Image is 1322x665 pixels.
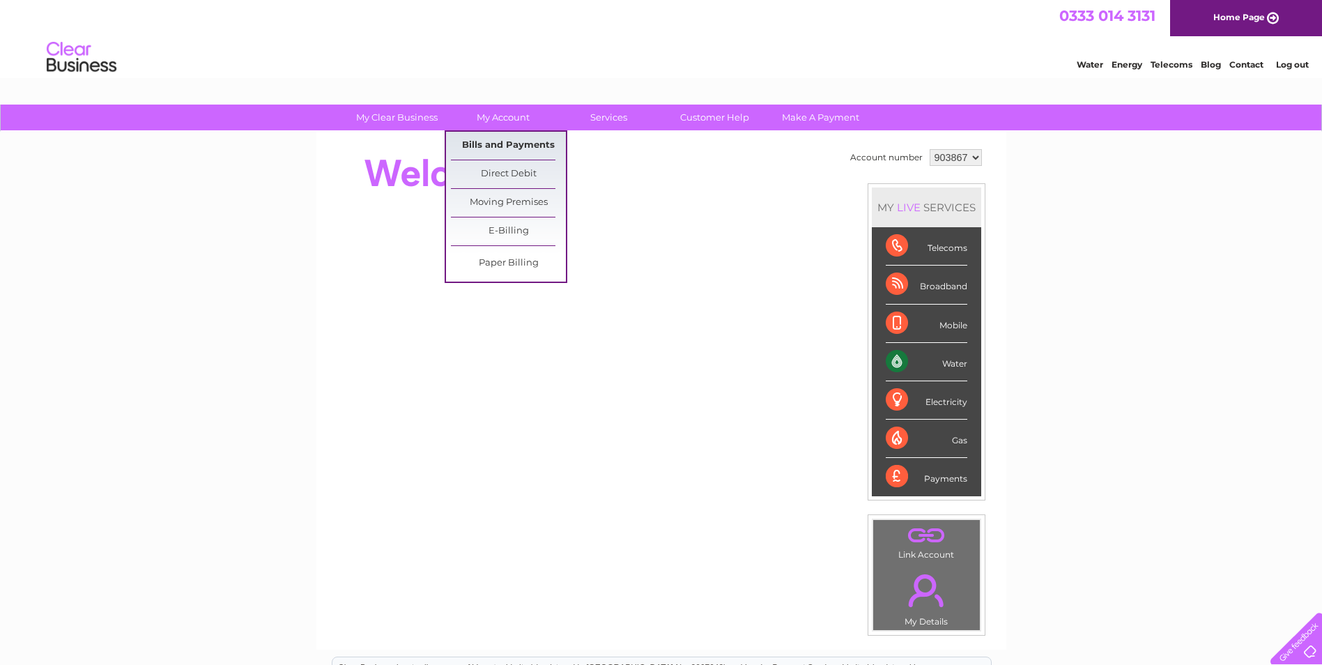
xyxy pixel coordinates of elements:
[339,105,454,130] a: My Clear Business
[873,563,981,631] td: My Details
[551,105,666,130] a: Services
[1201,59,1221,70] a: Blog
[451,217,566,245] a: E-Billing
[886,266,967,304] div: Broadband
[46,36,117,79] img: logo.png
[886,227,967,266] div: Telecoms
[445,105,560,130] a: My Account
[451,132,566,160] a: Bills and Payments
[877,566,976,615] a: .
[1151,59,1192,70] a: Telecoms
[873,519,981,563] td: Link Account
[1059,7,1155,24] a: 0333 014 3131
[894,201,923,214] div: LIVE
[332,8,991,68] div: Clear Business is a trading name of Verastar Limited (registered in [GEOGRAPHIC_DATA] No. 3667643...
[886,343,967,381] div: Water
[1229,59,1263,70] a: Contact
[657,105,772,130] a: Customer Help
[451,250,566,277] a: Paper Billing
[763,105,878,130] a: Make A Payment
[1112,59,1142,70] a: Energy
[847,146,926,169] td: Account number
[1276,59,1309,70] a: Log out
[872,188,981,227] div: MY SERVICES
[886,305,967,343] div: Mobile
[886,381,967,420] div: Electricity
[877,523,976,548] a: .
[451,160,566,188] a: Direct Debit
[886,420,967,458] div: Gas
[451,189,566,217] a: Moving Premises
[1077,59,1103,70] a: Water
[886,458,967,496] div: Payments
